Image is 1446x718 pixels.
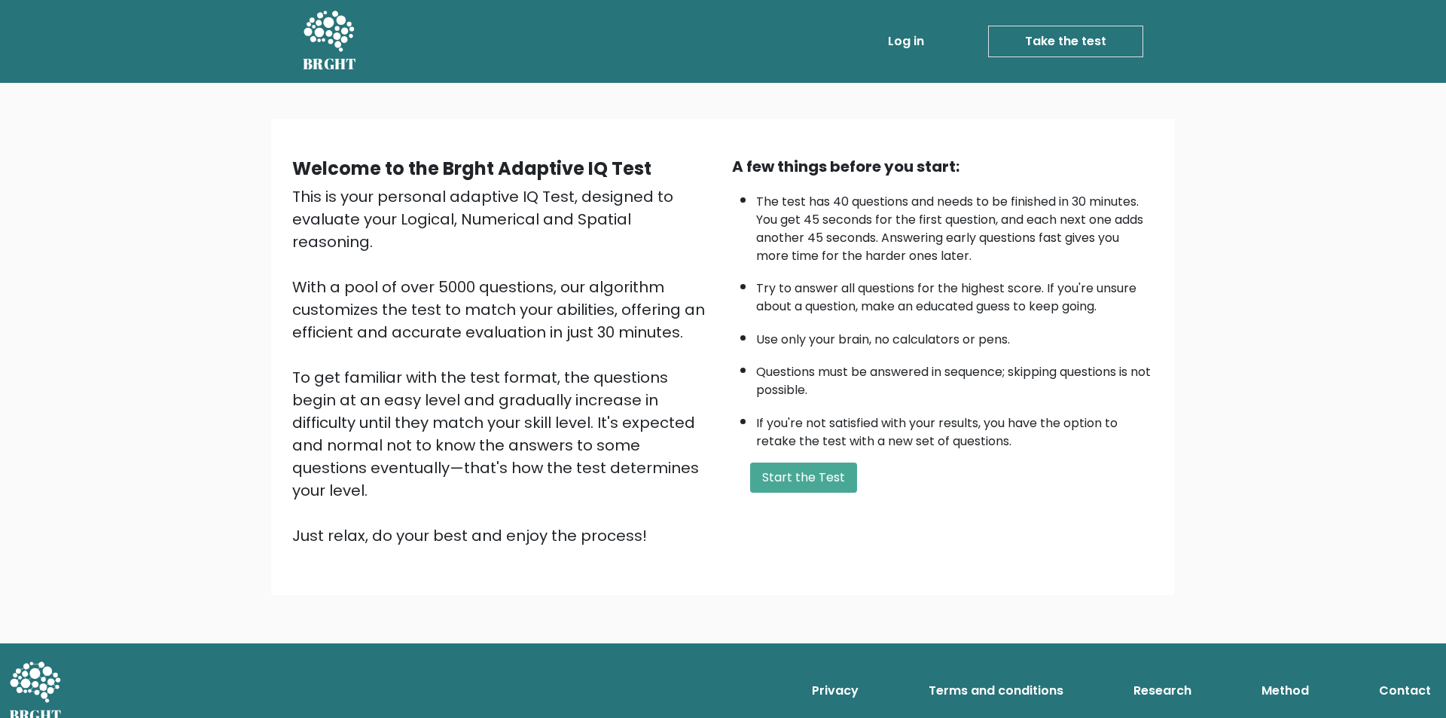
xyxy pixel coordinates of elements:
[756,323,1154,349] li: Use only your brain, no calculators or pens.
[1127,676,1197,706] a: Research
[756,185,1154,265] li: The test has 40 questions and needs to be finished in 30 minutes. You get 45 seconds for the firs...
[1373,676,1437,706] a: Contact
[988,26,1143,57] a: Take the test
[750,463,857,493] button: Start the Test
[1255,676,1315,706] a: Method
[732,155,1154,178] div: A few things before you start:
[756,356,1154,399] li: Questions must be answered in sequence; skipping questions is not possible.
[303,55,357,73] h5: BRGHT
[292,156,651,181] b: Welcome to the Brght Adaptive IQ Test
[756,407,1154,451] li: If you're not satisfied with your results, you have the option to retake the test with a new set ...
[882,26,930,57] a: Log in
[806,676,865,706] a: Privacy
[292,185,714,547] div: This is your personal adaptive IQ Test, designed to evaluate your Logical, Numerical and Spatial ...
[923,676,1069,706] a: Terms and conditions
[756,272,1154,316] li: Try to answer all questions for the highest score. If you're unsure about a question, make an edu...
[303,6,357,77] a: BRGHT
